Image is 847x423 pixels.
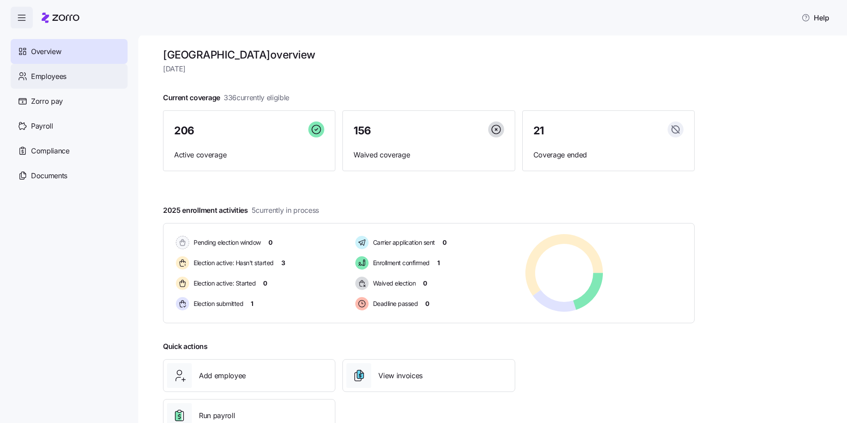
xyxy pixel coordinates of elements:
[354,125,371,136] span: 156
[443,238,447,247] span: 0
[163,48,695,62] h1: [GEOGRAPHIC_DATA] overview
[31,121,53,132] span: Payroll
[378,370,423,381] span: View invoices
[31,170,67,181] span: Documents
[425,299,429,308] span: 0
[11,163,128,188] a: Documents
[533,149,684,161] span: Coverage ended
[191,238,261,247] span: Pending election window
[251,299,253,308] span: 1
[191,279,256,288] span: Election active: Started
[370,238,435,247] span: Carrier application sent
[31,145,70,157] span: Compliance
[11,64,128,89] a: Employees
[31,46,61,57] span: Overview
[191,258,274,267] span: Election active: Hasn't started
[163,92,289,103] span: Current coverage
[163,205,319,216] span: 2025 enrollment activities
[533,125,544,136] span: 21
[31,96,63,107] span: Zorro pay
[281,258,285,267] span: 3
[174,125,194,136] span: 206
[354,149,504,161] span: Waived coverage
[801,12,829,23] span: Help
[174,149,324,161] span: Active coverage
[437,258,440,267] span: 1
[199,370,246,381] span: Add employee
[252,205,319,216] span: 5 currently in process
[370,279,416,288] span: Waived election
[268,238,272,247] span: 0
[31,71,66,82] span: Employees
[11,138,128,163] a: Compliance
[199,410,235,421] span: Run payroll
[370,258,430,267] span: Enrollment confirmed
[370,299,418,308] span: Deadline passed
[11,89,128,114] a: Zorro pay
[11,114,128,138] a: Payroll
[423,279,427,288] span: 0
[11,39,128,64] a: Overview
[224,92,289,103] span: 336 currently eligible
[163,63,695,74] span: [DATE]
[263,279,267,288] span: 0
[794,9,836,27] button: Help
[191,299,243,308] span: Election submitted
[163,341,208,352] span: Quick actions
